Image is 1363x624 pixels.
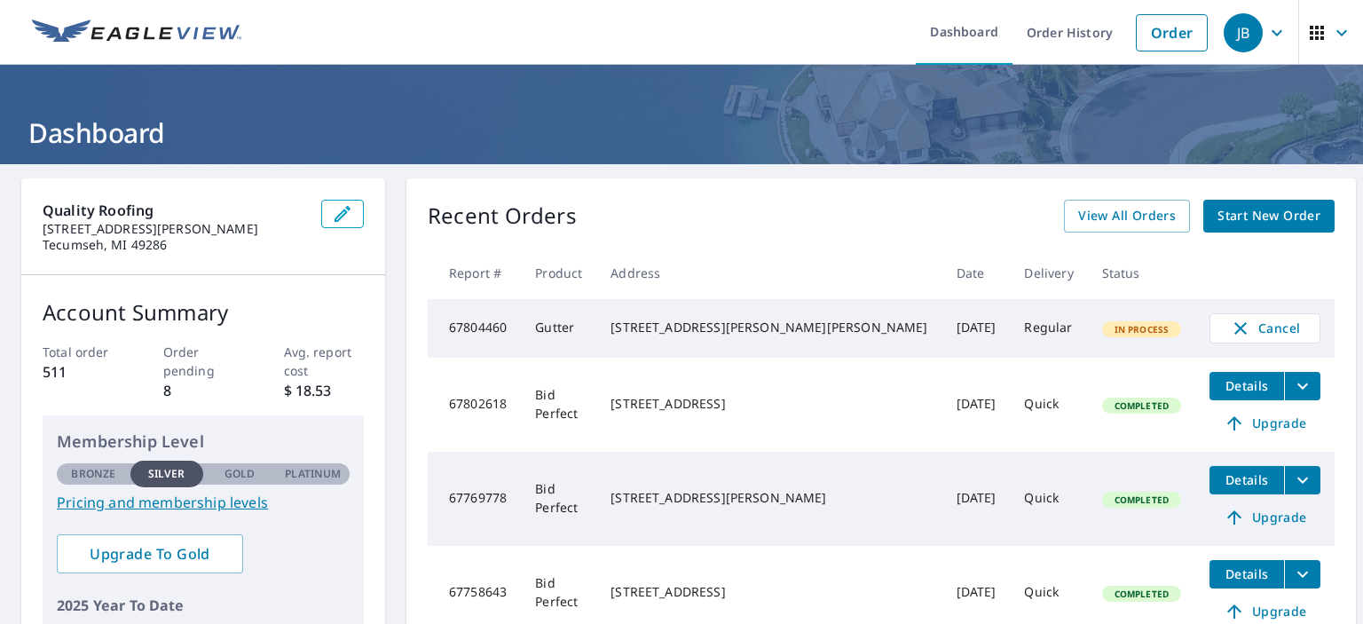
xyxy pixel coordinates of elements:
[1209,466,1284,494] button: detailsBtn-67769778
[1228,318,1302,339] span: Cancel
[32,20,241,46] img: EV Logo
[148,466,185,482] p: Silver
[428,247,521,299] th: Report #
[942,452,1011,546] td: [DATE]
[71,466,115,482] p: Bronze
[1203,200,1335,233] a: Start New Order
[428,452,521,546] td: 67769778
[1078,205,1176,227] span: View All Orders
[1010,452,1087,546] td: Quick
[1209,313,1320,344] button: Cancel
[163,343,244,380] p: Order pending
[71,544,229,564] span: Upgrade To Gold
[1284,560,1320,588] button: filesDropdownBtn-67758643
[1220,377,1273,394] span: Details
[43,361,123,383] p: 511
[596,247,941,299] th: Address
[1104,323,1180,336] span: In Process
[1284,372,1320,400] button: filesDropdownBtn-67802618
[1220,413,1310,434] span: Upgrade
[57,492,350,513] a: Pricing and membership levels
[163,380,244,401] p: 8
[521,247,596,299] th: Product
[942,358,1011,452] td: [DATE]
[1220,601,1310,622] span: Upgrade
[1064,200,1190,233] a: View All Orders
[57,595,350,616] p: 2025 Year To Date
[942,247,1011,299] th: Date
[1010,247,1087,299] th: Delivery
[1220,507,1310,528] span: Upgrade
[521,452,596,546] td: Bid Perfect
[521,358,596,452] td: Bid Perfect
[284,343,365,380] p: Avg. report cost
[43,221,307,237] p: [STREET_ADDRESS][PERSON_NAME]
[611,395,927,413] div: [STREET_ADDRESS]
[1209,503,1320,532] a: Upgrade
[1104,588,1179,600] span: Completed
[611,583,927,601] div: [STREET_ADDRESS]
[1220,471,1273,488] span: Details
[43,296,364,328] p: Account Summary
[1209,372,1284,400] button: detailsBtn-67802618
[942,299,1011,358] td: [DATE]
[1220,565,1273,582] span: Details
[43,200,307,221] p: Quality Roofing
[428,299,521,358] td: 67804460
[1224,13,1263,52] div: JB
[43,343,123,361] p: Total order
[611,489,927,507] div: [STREET_ADDRESS][PERSON_NAME]
[225,466,255,482] p: Gold
[611,319,927,336] div: [STREET_ADDRESS][PERSON_NAME][PERSON_NAME]
[1010,299,1087,358] td: Regular
[284,380,365,401] p: $ 18.53
[1209,409,1320,438] a: Upgrade
[1104,494,1179,506] span: Completed
[1217,205,1320,227] span: Start New Order
[1284,466,1320,494] button: filesDropdownBtn-67769778
[521,299,596,358] td: Gutter
[43,237,307,253] p: Tecumseh, MI 49286
[428,358,521,452] td: 67802618
[57,534,243,573] a: Upgrade To Gold
[1209,560,1284,588] button: detailsBtn-67758643
[1088,247,1196,299] th: Status
[57,430,350,454] p: Membership Level
[21,115,1342,151] h1: Dashboard
[428,200,577,233] p: Recent Orders
[285,466,341,482] p: Platinum
[1104,399,1179,412] span: Completed
[1010,358,1087,452] td: Quick
[1136,14,1208,51] a: Order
